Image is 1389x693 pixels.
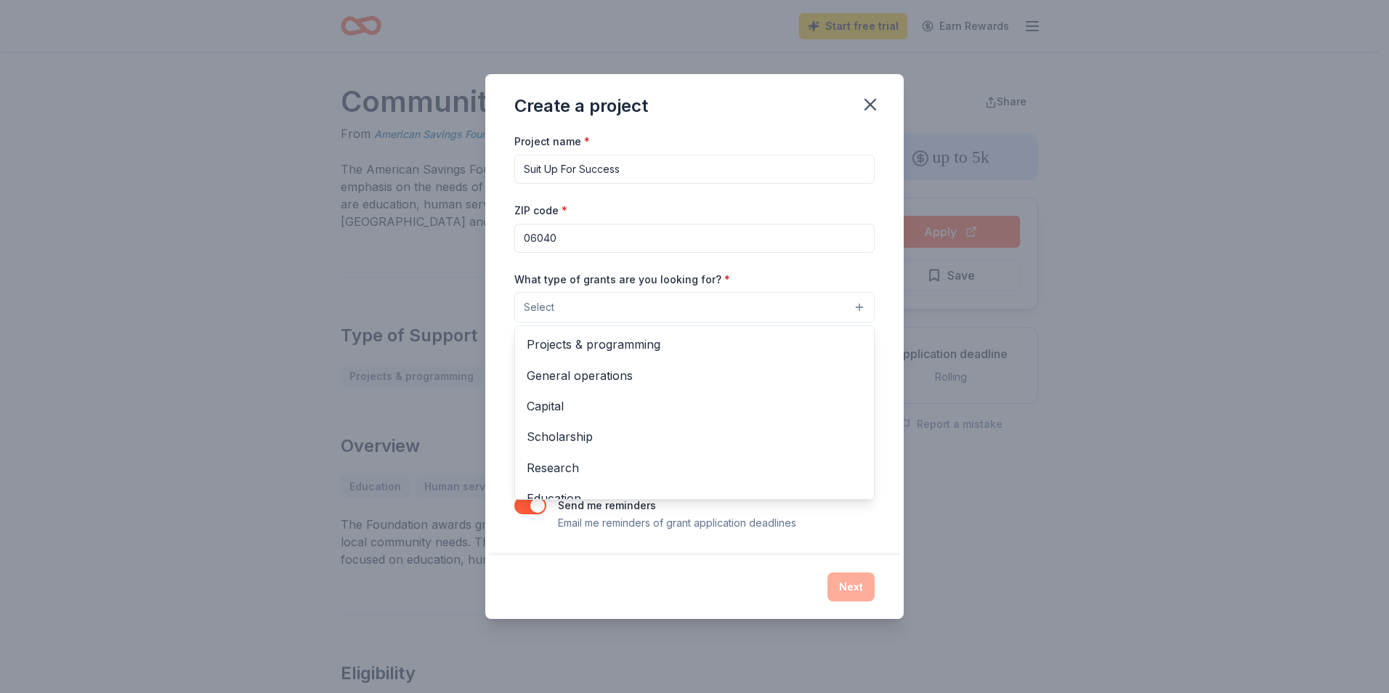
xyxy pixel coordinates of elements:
[527,335,862,354] span: Projects & programming
[527,489,862,508] span: Education
[527,397,862,416] span: Capital
[527,366,862,385] span: General operations
[524,299,554,316] span: Select
[527,427,862,446] span: Scholarship
[514,325,875,500] div: Select
[514,292,875,323] button: Select
[527,458,862,477] span: Research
